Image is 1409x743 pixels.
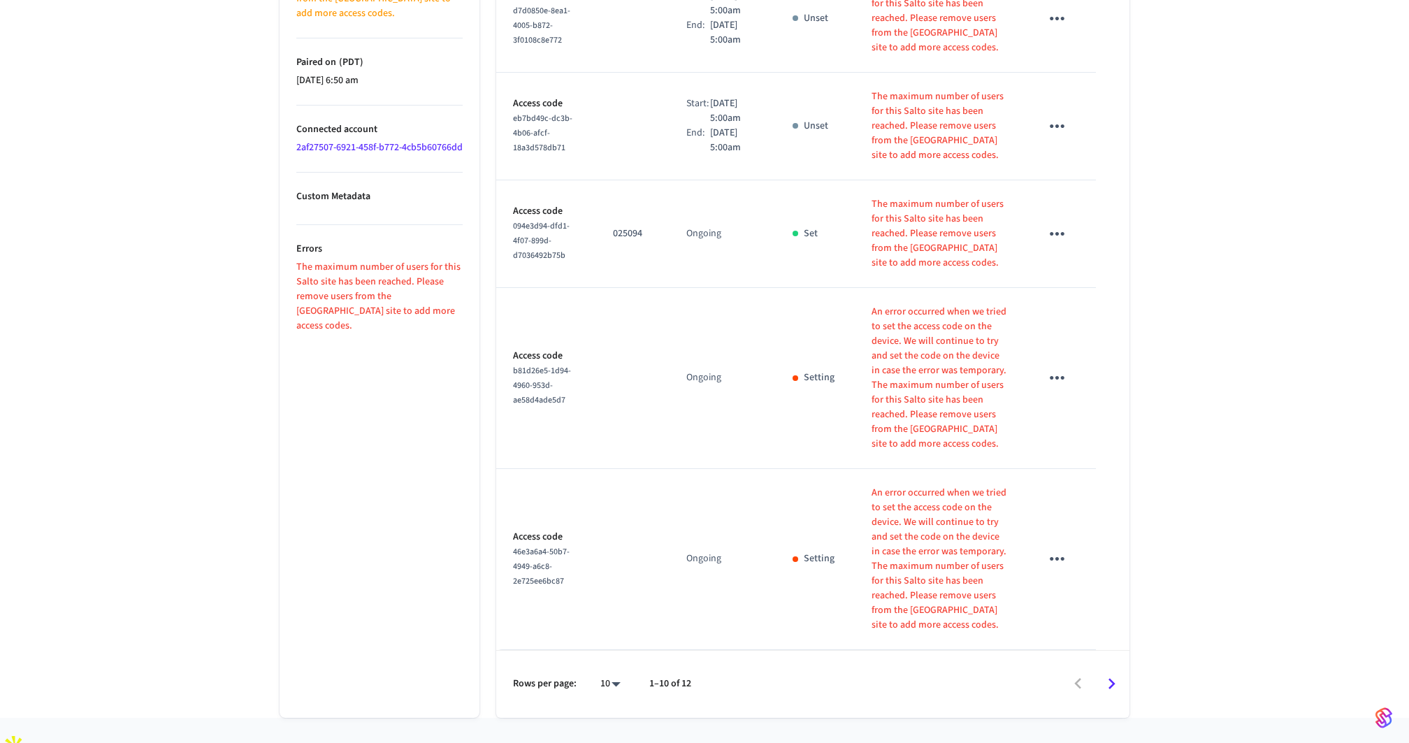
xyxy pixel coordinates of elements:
[686,126,710,155] div: End:
[513,530,579,544] p: Access code
[710,96,759,126] p: [DATE] 5:00am
[649,677,691,691] p: 1–10 of 12
[710,18,759,48] p: [DATE] 5:00am
[872,305,1007,378] p: An error occurred when we tried to set the access code on the device. We will continue to try and...
[296,242,463,257] p: Errors
[513,113,572,154] span: eb7bd49c-dc3b-4b06-afcf-18a3d578db71
[296,260,463,333] p: The maximum number of users for this Salto site has been reached. Please remove users from the [G...
[872,197,1007,270] p: The maximum number of users for this Salto site has been reached. Please remove users from the [G...
[686,18,710,48] div: End:
[670,469,776,650] td: Ongoing
[513,546,570,587] span: 46e3a6a4-50b7-4949-a6c8-2e725ee6bc87
[670,288,776,469] td: Ongoing
[804,226,818,241] p: Set
[872,89,1007,163] p: The maximum number of users for this Salto site has been reached. Please remove users from the [G...
[336,55,363,69] span: ( PDT )
[296,140,463,154] a: 2af27507-6921-458f-b772-4cb5b60766dd
[872,486,1007,559] p: An error occurred when we tried to set the access code on the device. We will continue to try and...
[513,677,577,691] p: Rows per page:
[804,119,828,134] p: Unset
[804,11,828,26] p: Unset
[296,122,463,137] p: Connected account
[804,551,834,566] p: Setting
[872,378,1007,452] p: The maximum number of users for this Salto site has been reached. Please remove users from the [G...
[613,226,653,241] p: 025094
[513,220,570,261] span: 094e3d94-dfd1-4f07-899d-d7036492b75b
[710,126,759,155] p: [DATE] 5:00am
[593,674,627,694] div: 10
[296,55,463,70] p: Paired on
[513,349,579,363] p: Access code
[513,365,571,406] span: b81d26e5-1d94-4960-953d-ae58d4ade5d7
[296,189,463,204] p: Custom Metadata
[804,370,834,385] p: Setting
[513,204,579,219] p: Access code
[513,5,570,46] span: d7d0850e-8ea1-4005-b872-3f0108c8e772
[872,559,1007,633] p: The maximum number of users for this Salto site has been reached. Please remove users from the [G...
[670,180,776,288] td: Ongoing
[1375,707,1392,729] img: SeamLogoGradient.69752ec5.svg
[513,96,579,111] p: Access code
[296,73,463,88] p: [DATE] 6:50 am
[686,96,710,126] div: Start:
[1095,668,1128,700] button: Go to next page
